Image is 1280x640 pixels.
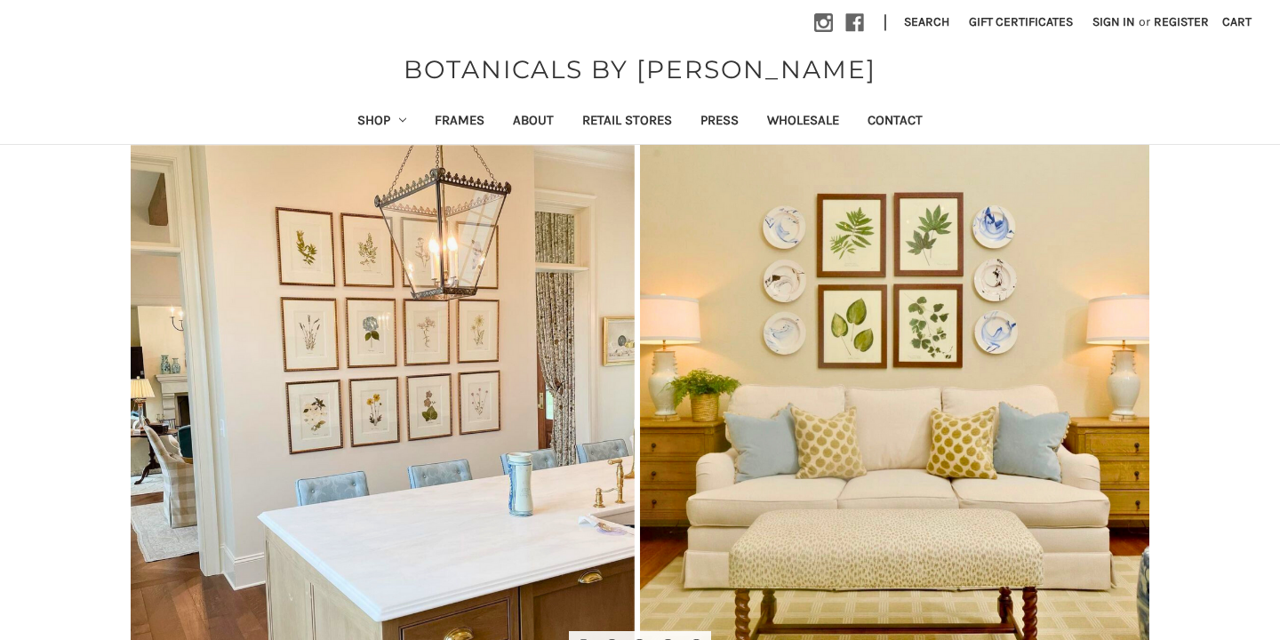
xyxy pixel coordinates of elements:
[568,100,686,144] a: Retail Stores
[395,51,885,88] a: BOTANICALS BY [PERSON_NAME]
[1222,14,1252,29] span: Cart
[853,100,937,144] a: Contact
[876,9,894,37] li: |
[1137,12,1152,31] span: or
[686,100,753,144] a: Press
[420,100,499,144] a: Frames
[499,100,568,144] a: About
[753,100,853,144] a: Wholesale
[343,100,421,144] a: Shop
